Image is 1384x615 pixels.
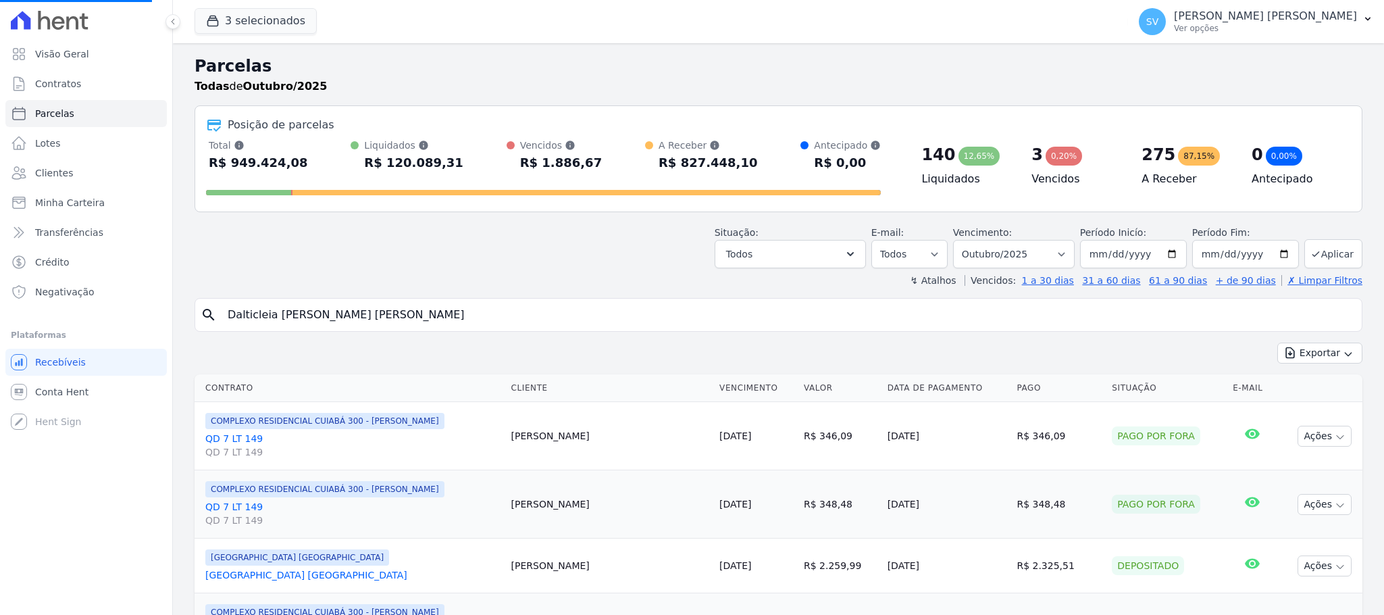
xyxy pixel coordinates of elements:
a: [DATE] [719,499,751,510]
div: 0,20% [1046,147,1082,166]
th: Situação [1106,374,1227,402]
td: R$ 348,48 [798,470,882,539]
a: [GEOGRAPHIC_DATA] [GEOGRAPHIC_DATA] [205,568,501,582]
td: [DATE] [882,470,1012,539]
p: Ver opções [1174,23,1357,34]
div: 0,00% [1266,147,1302,166]
label: E-mail: [871,227,904,238]
strong: Outubro/2025 [243,80,328,93]
label: Período Fim: [1192,226,1299,240]
button: Ações [1298,426,1352,447]
input: Buscar por nome do lote ou do cliente [220,301,1356,328]
span: Minha Carteira [35,196,105,210]
td: [PERSON_NAME] [506,470,715,539]
a: Negativação [5,278,167,305]
div: Posição de parcelas [228,117,334,133]
a: Clientes [5,159,167,187]
div: 12,65% [958,147,1000,166]
div: Total [209,139,308,152]
td: [PERSON_NAME] [506,539,715,593]
th: Vencimento [714,374,798,402]
div: R$ 827.448,10 [659,152,758,174]
label: Situação: [715,227,759,238]
button: Ações [1298,494,1352,515]
span: QD 7 LT 149 [205,445,501,459]
a: 1 a 30 dias [1022,275,1074,286]
div: R$ 1.886,67 [520,152,602,174]
a: + de 90 dias [1216,275,1276,286]
p: [PERSON_NAME] [PERSON_NAME] [1174,9,1357,23]
th: Data de Pagamento [882,374,1012,402]
h4: Liquidados [921,171,1010,187]
button: Todos [715,240,866,268]
div: Vencidos [520,139,602,152]
label: ↯ Atalhos [910,275,956,286]
a: QD 7 LT 149QD 7 LT 149 [205,500,501,527]
div: 87,15% [1178,147,1220,166]
div: R$ 949.424,08 [209,152,308,174]
p: de [195,78,327,95]
span: COMPLEXO RESIDENCIAL CUIABÁ 300 - [PERSON_NAME] [205,481,444,497]
a: Transferências [5,219,167,246]
div: Antecipado [814,139,881,152]
div: R$ 120.089,31 [364,152,463,174]
label: Vencidos: [965,275,1016,286]
td: [DATE] [882,539,1012,593]
span: Recebíveis [35,355,86,369]
button: Aplicar [1304,239,1362,268]
th: Cliente [506,374,715,402]
td: R$ 346,09 [798,402,882,470]
a: [DATE] [719,430,751,441]
div: A Receber [659,139,758,152]
td: R$ 346,09 [1011,402,1106,470]
span: Todos [726,246,752,262]
a: Contratos [5,70,167,97]
div: Pago por fora [1112,495,1200,514]
button: SV [PERSON_NAME] [PERSON_NAME] Ver opções [1128,3,1384,41]
td: R$ 2.325,51 [1011,539,1106,593]
a: Parcelas [5,100,167,127]
div: Pago por fora [1112,426,1200,445]
td: [PERSON_NAME] [506,402,715,470]
div: 275 [1142,144,1175,166]
h4: Antecipado [1252,171,1340,187]
a: Conta Hent [5,378,167,405]
h4: A Receber [1142,171,1230,187]
td: [DATE] [882,402,1012,470]
th: Pago [1011,374,1106,402]
h4: Vencidos [1031,171,1120,187]
td: R$ 2.259,99 [798,539,882,593]
a: QD 7 LT 149QD 7 LT 149 [205,432,501,459]
div: 0 [1252,144,1263,166]
label: Vencimento: [953,227,1012,238]
span: Negativação [35,285,95,299]
div: 140 [921,144,955,166]
span: [GEOGRAPHIC_DATA] [GEOGRAPHIC_DATA] [205,549,389,566]
th: Valor [798,374,882,402]
div: Liquidados [364,139,463,152]
span: Lotes [35,137,61,150]
span: Conta Hent [35,385,88,399]
span: Clientes [35,166,73,180]
div: Plataformas [11,327,161,343]
span: SV [1146,17,1158,26]
td: R$ 348,48 [1011,470,1106,539]
span: Contratos [35,77,81,91]
a: Recebíveis [5,349,167,376]
span: Crédito [35,255,70,269]
span: Visão Geral [35,47,89,61]
a: 31 a 60 dias [1082,275,1140,286]
label: Período Inicío: [1080,227,1146,238]
a: 61 a 90 dias [1149,275,1207,286]
span: COMPLEXO RESIDENCIAL CUIABÁ 300 - [PERSON_NAME] [205,413,444,429]
div: 3 [1031,144,1043,166]
a: [DATE] [719,560,751,571]
strong: Todas [195,80,230,93]
div: Depositado [1112,556,1184,575]
a: Visão Geral [5,41,167,68]
button: 3 selecionados [195,8,317,34]
a: ✗ Limpar Filtros [1281,275,1362,286]
h2: Parcelas [195,54,1362,78]
div: R$ 0,00 [814,152,881,174]
span: Transferências [35,226,103,239]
